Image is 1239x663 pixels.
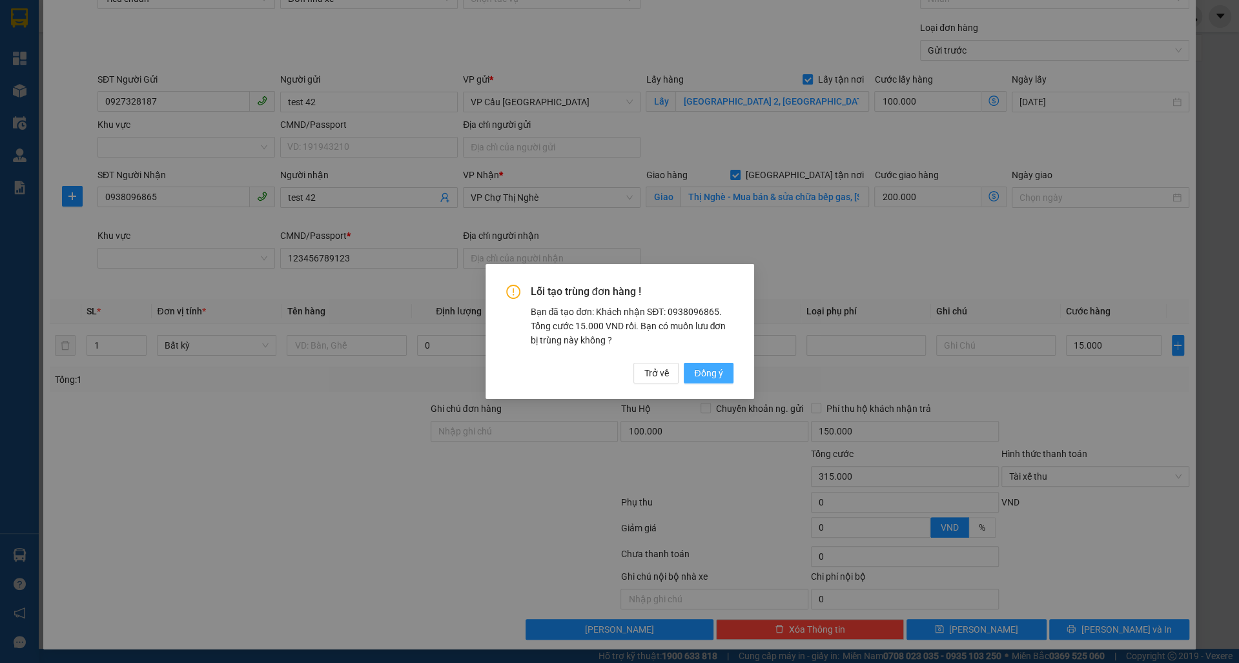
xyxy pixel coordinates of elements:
[644,366,668,380] span: Trở về
[694,366,722,380] span: Đồng ý
[531,285,733,299] span: Lỗi tạo trùng đơn hàng !
[633,363,679,383] button: Trở về
[531,305,733,347] div: Bạn đã tạo đơn: Khách nhận SĐT: 0938096865. Tổng cước 15.000 VND rồi. Bạn có muốn lưu đơn bị trùn...
[684,363,733,383] button: Đồng ý
[506,285,520,299] span: exclamation-circle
